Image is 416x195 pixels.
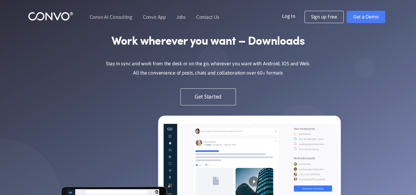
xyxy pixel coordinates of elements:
a: Contact Us [196,14,219,19]
a: Get Started [180,88,236,105]
img: logo_1.png [28,11,73,21]
a: Get a Demo [347,11,385,23]
strong: Work wherever you want – Downloads [111,35,305,49]
a: Convo App [143,14,166,19]
a: Sign up Free [305,11,344,23]
a: Convo AI Consulting [90,14,132,19]
a: Jobs [176,14,186,19]
p: Stay in sync and work from the desk or on the go, wherever you want with Android, IOS and Web. Al... [96,59,321,78]
a: Log In [282,11,305,21]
